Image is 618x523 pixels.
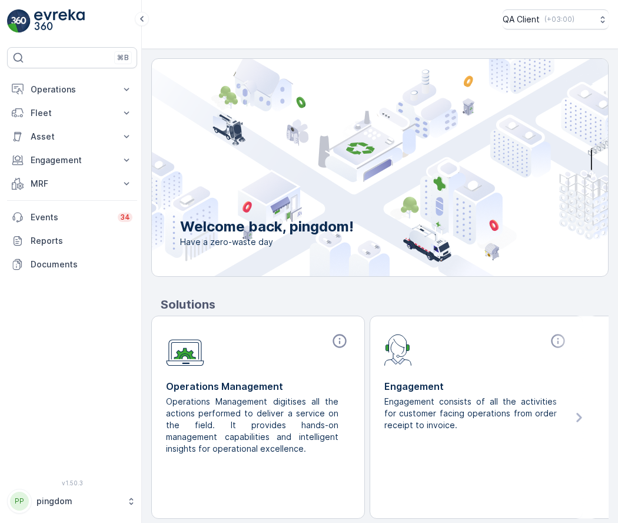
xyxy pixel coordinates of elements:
p: ( +03:00 ) [544,15,574,24]
img: logo [7,9,31,33]
button: PPpingdom [7,489,137,514]
p: Operations Management [166,379,350,393]
p: Solutions [161,296,609,313]
span: v 1.50.3 [7,479,137,486]
p: ⌘B [117,53,129,62]
span: Have a zero-waste day [180,236,354,248]
p: Asset [31,131,114,143]
button: Engagement [7,148,137,172]
img: logo_light-DOdMpM7g.png [34,9,85,33]
p: Engagement consists of all the activities for customer facing operations from order receipt to in... [384,396,559,431]
button: Fleet [7,101,137,125]
p: Operations [31,84,114,95]
button: Asset [7,125,137,148]
p: QA Client [503,14,540,25]
p: MRF [31,178,114,190]
a: Events34 [7,206,137,229]
img: city illustration [99,59,608,276]
p: Events [31,211,111,223]
button: Operations [7,78,137,101]
p: 34 [120,213,130,222]
img: module-icon [166,333,204,366]
p: pingdom [36,495,121,507]
a: Reports [7,229,137,253]
p: Operations Management digitises all the actions performed to deliver a service on the field. It p... [166,396,341,455]
button: QA Client(+03:00) [503,9,609,29]
p: Reports [31,235,132,247]
button: MRF [7,172,137,196]
p: Engagement [31,154,114,166]
img: module-icon [384,333,412,366]
div: PP [10,492,29,511]
p: Welcome back, pingdom! [180,217,354,236]
p: Documents [31,259,132,270]
a: Documents [7,253,137,276]
p: Fleet [31,107,114,119]
p: Engagement [384,379,569,393]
